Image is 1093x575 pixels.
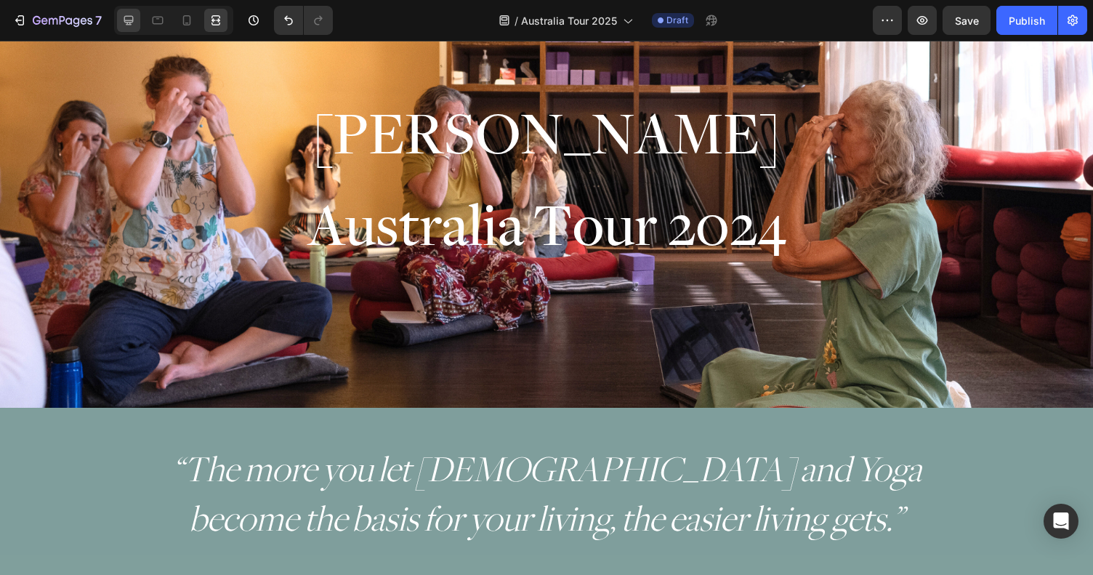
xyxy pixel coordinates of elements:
[521,13,617,28] span: Australia Tour 2025
[307,144,786,221] span: Australia Tour 2024
[996,6,1057,35] button: Publish
[1009,13,1045,28] div: Publish
[6,6,108,35] button: 7
[95,12,102,29] p: 7
[955,15,979,27] span: Save
[313,52,780,129] span: [PERSON_NAME]
[274,6,333,35] div: Undo/Redo
[128,403,965,504] h2: “The more you let [DEMOGRAPHIC_DATA] and Yoga become the basis for your living, the easier living...
[1044,504,1078,539] div: Open Intercom Messenger
[943,6,991,35] button: Save
[515,13,518,28] span: /
[666,14,688,27] span: Draft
